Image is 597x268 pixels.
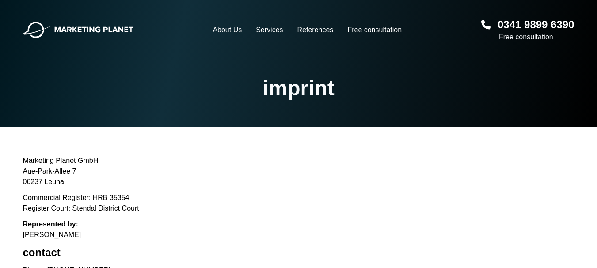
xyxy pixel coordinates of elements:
font: 06237 Leuna [23,178,64,185]
font: About Us [213,26,242,34]
a: Services [256,25,283,35]
font: Free consultation [499,33,553,41]
img: Telephone icon [481,18,491,32]
a: Free consultation [347,25,402,35]
a: 0341 9899 6390 [498,18,574,32]
font: Marketing Planet GmbH [23,157,99,164]
font: References [297,26,334,34]
a: References [297,25,334,35]
img: Marketing Planet - Web design, website development and SEO [23,22,133,38]
font: imprint [262,76,335,100]
font: Commercial Register: HRB 35354 [23,194,129,201]
font: Free consultation [347,26,402,34]
font: [PERSON_NAME] [23,231,81,238]
font: Services [256,26,283,34]
font: Register Court: Stendal District Court [23,204,139,212]
font: contact [23,246,61,258]
a: About Us [213,25,242,35]
font: 0341 9899 6390 [498,19,574,30]
font: Aue-Park-Allee 7 [23,167,76,175]
font: Represented by: [23,220,78,228]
